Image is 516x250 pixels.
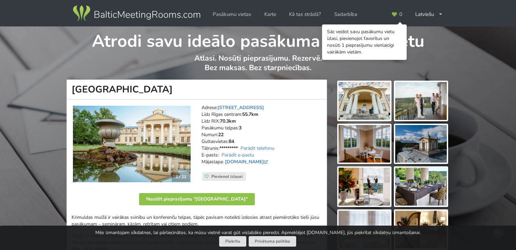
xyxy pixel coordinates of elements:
[242,111,258,118] strong: 55.7km
[395,125,447,163] img: Krimuldas muiža | Sigulda | Pasākumu vieta - galerijas bilde
[241,145,274,151] a: Parādīt telefonu
[220,118,236,124] strong: 70.3km
[67,26,449,52] h1: Atrodi savu ideālo pasākuma norises vietu
[399,12,402,17] span: 0
[339,211,390,249] img: Krimuldas muiža | Sigulda | Pasākumu vieta - galerijas bilde
[218,131,224,138] strong: 22
[73,106,191,182] a: Pils, muiža | Sigulda | Krimuldas muiža 1 / 21
[72,4,202,23] img: Baltic Meeting Rooms
[208,8,256,21] a: Pasākumu vietas
[260,8,281,21] a: Karte
[410,8,447,21] div: Latviešu
[225,159,269,165] a: [DOMAIN_NAME]
[329,8,362,21] a: Sadarbība
[219,236,246,247] button: Piekrītu
[67,54,449,80] p: Atlasi. Nosūti pieprasījumu. Rezervē. Bez maksas. Bez starpniecības.
[339,168,390,206] img: Krimuldas muiža | Sigulda | Pasākumu vieta - galerijas bilde
[211,174,243,179] span: Pievienot izlasei
[217,104,264,111] a: [STREET_ADDRESS]
[239,125,242,131] strong: 3
[229,138,234,145] strong: 84
[222,152,254,158] a: Parādīt e-pastu
[395,211,447,249] img: Krimuldas muiža | Sigulda | Pasākumu vieta - galerijas bilde
[249,236,296,247] a: Privātuma politika
[139,193,255,205] button: Nosūtīt pieprasījumu "[GEOGRAPHIC_DATA]"
[327,28,402,56] div: Sāc veidot savu pasākumu vietu izlasi, pievienojot favorītus un nosūti 1 pieprasījumu vienlaicīgi...
[72,214,322,228] p: Krimuldas muižā ir vairākas svinību un konferenču telpas, tāpēc pavisam noteikti izdosies atrast ...
[284,8,326,21] a: Kā tas strādā?
[66,80,327,100] h1: [GEOGRAPHIC_DATA]
[395,82,447,120] img: Krimuldas muiža | Sigulda | Pasākumu vieta - galerijas bilde
[172,172,190,182] div: 1 / 21
[395,168,447,206] img: Krimuldas muiža | Sigulda | Pasākumu vieta - galerijas bilde
[202,104,322,172] address: Adrese: Līdz Rīgas centram: Līdz RIX: Pasākumu telpas: Numuri: Gultasvietas: Tālrunis: E-pasts: M...
[339,125,390,163] img: Krimuldas muiža | Sigulda | Pasākumu vieta - galerijas bilde
[339,82,390,120] img: Krimuldas muiža | Sigulda | Pasākumu vieta - galerijas bilde
[73,106,191,182] img: Pils, muiža | Sigulda | Krimuldas muiža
